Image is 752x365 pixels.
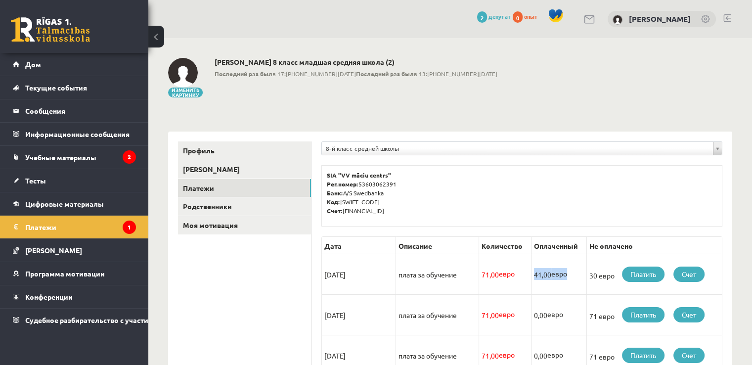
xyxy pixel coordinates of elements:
font: 71,00 [482,351,499,360]
font: евро [499,310,515,319]
font: Моя мотивация [183,221,238,229]
a: Цифровые материалы [13,192,136,215]
a: 2 депутат [477,12,511,20]
font: Банк: [327,189,343,197]
font: Последний раз был [215,70,272,78]
a: Судебное разбирательство с участием [PERSON_NAME] [13,309,136,331]
font: Цифровые материалы [25,199,104,208]
a: Информационные сообщения2 [13,123,136,145]
font: Рег.номер: [327,180,358,188]
font: евро [499,350,515,359]
a: Тесты [13,169,136,192]
font: A/S Swedbanka [343,189,384,197]
img: Руслан Игнатов [168,58,198,88]
font: Платить [630,351,656,360]
font: Платить [630,270,656,278]
font: Оплаченный [534,241,578,250]
font: Тесты [25,176,46,185]
font: плата за обучение [398,311,457,319]
font: [PERSON_NAME] 8 класс младшая средняя школа (2) [215,57,395,66]
font: 71 евро [589,312,615,320]
font: [DATE] [324,311,346,319]
font: [FINANCIAL_ID] [343,207,384,215]
font: евро [547,310,563,319]
a: Учебные материалы [13,146,136,169]
font: 71,00 [482,311,499,319]
font: 71,00 [482,270,499,279]
font: Дата [324,241,342,250]
font: Сообщения [25,106,65,115]
font: Текущие события [25,83,87,92]
font: 71 евро [589,352,615,361]
font: Описание [398,241,432,250]
font: депутат [488,12,511,20]
font: Счет [682,270,696,278]
font: Счет [682,310,696,319]
font: Платить [630,310,656,319]
a: Счет [673,267,705,282]
font: Судебное разбирательство с участием [PERSON_NAME] [25,316,216,324]
font: Профиль [183,146,215,155]
a: Дом [13,53,136,76]
font: Программа мотивации [25,269,105,278]
font: Код: [327,198,340,206]
font: [SWIFT_CODE] [340,198,380,206]
font: евро [551,269,567,278]
font: 2 [128,153,131,161]
a: [PERSON_NAME] [629,14,691,24]
font: 53603062391 [358,180,397,188]
font: [DATE] [324,270,346,279]
a: Платить [622,267,664,282]
font: Информационные сообщения [25,130,130,138]
font: 0,00 [534,351,547,360]
font: Учебные материалы [25,153,96,162]
a: Платить [622,348,664,363]
a: 8-й класс средней школы [322,142,722,155]
font: евро [547,350,563,359]
font: Родственники [183,202,232,211]
a: Платить [622,307,664,322]
a: Конференции [13,285,136,308]
font: Платежи [25,223,56,231]
font: [PERSON_NAME] [25,246,82,255]
font: в 17:[PHONE_NUMBER][DATE] [272,70,356,78]
a: Профиль [178,141,311,160]
font: 1 [128,223,131,231]
a: 0 опыт [513,12,543,20]
a: Родственники [178,197,311,216]
font: евро [499,269,515,278]
a: Платежи [178,179,311,197]
font: Конференции [25,292,73,301]
a: Сообщения [13,99,136,122]
font: Счет [682,351,696,360]
a: Счет [673,348,705,363]
font: Платежи [183,183,214,192]
a: Программа мотивации [13,262,136,285]
font: в 13:[PHONE_NUMBER][DATE] [414,70,497,78]
font: 0,00 [534,311,547,319]
font: 30 евро [589,271,615,280]
font: Не оплачено [589,241,633,250]
a: Счет [673,307,705,322]
a: Платежи1 [13,216,136,238]
font: плата за обучение [398,351,457,360]
a: Моя мотивация [178,216,311,234]
font: Счет: [327,207,343,215]
img: Руслан Игнатов [613,15,622,25]
font: Последний раз был [356,70,414,78]
a: Рижская 1-я средняя школа заочного обучения [11,17,90,42]
a: [PERSON_NAME] [13,239,136,262]
font: 0 [516,14,519,22]
font: опыт [524,12,538,20]
font: [PERSON_NAME] [183,165,240,174]
font: 8-й класс средней школы [326,144,399,152]
font: Количество [482,241,523,250]
font: [DATE] [324,351,346,360]
a: [PERSON_NAME] [178,160,311,179]
button: Изменить картинку [168,88,203,97]
font: 2 [481,14,484,22]
font: Изменить картинку [172,86,200,98]
font: SIA "VV māciu centrs" [327,171,391,179]
font: Дом [25,60,41,69]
